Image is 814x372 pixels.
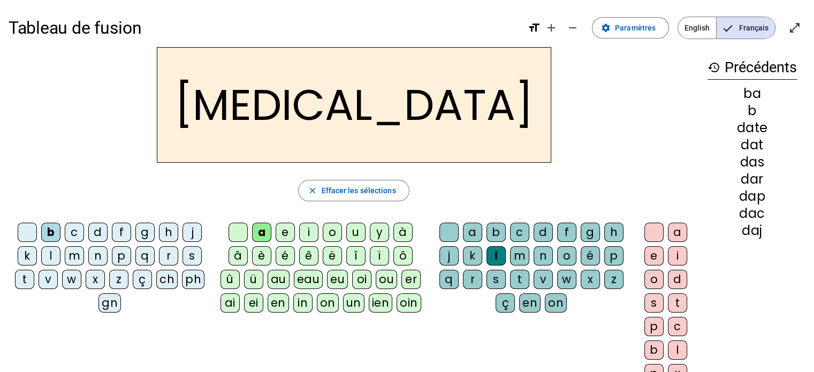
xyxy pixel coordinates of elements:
div: daj [708,224,797,237]
mat-icon: format_size [528,21,541,34]
div: s [486,270,506,289]
div: x [86,270,105,289]
div: gn [98,293,121,313]
div: î [346,246,366,265]
div: d [88,223,108,242]
div: j [182,223,202,242]
div: ai [220,293,240,313]
div: u [346,223,366,242]
div: er [401,270,421,289]
div: oi [352,270,371,289]
div: t [15,270,34,289]
div: ü [244,270,263,289]
div: e [644,246,664,265]
div: dap [708,190,797,203]
div: v [39,270,58,289]
div: oin [397,293,421,313]
div: en [519,293,541,313]
div: b [41,223,60,242]
div: â [229,246,248,265]
div: ê [299,246,318,265]
div: l [668,340,687,360]
div: h [604,223,623,242]
div: û [220,270,240,289]
div: ë [323,246,342,265]
div: a [668,223,687,242]
mat-icon: history [708,61,720,74]
div: b [644,340,664,360]
div: k [18,246,37,265]
div: q [135,246,155,265]
div: ei [244,293,263,313]
div: ï [370,246,389,265]
div: dat [708,139,797,151]
div: in [293,293,313,313]
button: Effacer les sélections [298,180,409,201]
mat-icon: remove [566,21,579,34]
div: b [708,104,797,117]
div: z [109,270,128,289]
div: m [65,246,84,265]
button: Diminuer la taille de la police [562,17,583,39]
div: c [65,223,84,242]
div: à [393,223,413,242]
div: w [62,270,81,289]
div: c [510,223,529,242]
span: Paramètres [615,21,656,34]
div: p [112,246,131,265]
mat-icon: add [545,21,558,34]
button: Paramètres [592,17,669,39]
span: Français [717,17,775,39]
div: c [668,317,687,336]
div: r [159,246,178,265]
div: q [439,270,459,289]
div: x [581,270,600,289]
div: d [534,223,553,242]
div: è [252,246,271,265]
div: p [644,317,664,336]
div: j [439,246,459,265]
div: a [463,223,482,242]
span: English [678,17,716,39]
div: ç [133,270,152,289]
div: n [88,246,108,265]
div: o [644,270,664,289]
div: dac [708,207,797,220]
div: e [276,223,295,242]
div: l [41,246,60,265]
div: au [268,270,290,289]
h3: Précédents [708,56,797,80]
div: date [708,122,797,134]
div: o [557,246,576,265]
div: g [135,223,155,242]
div: un [343,293,364,313]
mat-icon: settings [601,23,611,33]
div: on [545,293,567,313]
div: r [463,270,482,289]
div: p [604,246,623,265]
div: a [252,223,271,242]
mat-icon: open_in_full [788,21,801,34]
div: ba [708,87,797,100]
div: k [463,246,482,265]
div: s [182,246,202,265]
div: i [668,246,687,265]
button: Augmenter la taille de la police [541,17,562,39]
div: ien [369,293,393,313]
div: on [317,293,339,313]
div: d [668,270,687,289]
div: ch [156,270,178,289]
span: Effacer les sélections [321,184,395,197]
h1: Tableau de fusion [9,11,519,45]
div: f [112,223,131,242]
div: s [644,293,664,313]
div: g [581,223,600,242]
div: n [534,246,553,265]
div: en [268,293,289,313]
div: w [557,270,576,289]
div: t [668,293,687,313]
div: eu [327,270,348,289]
div: das [708,156,797,169]
button: Entrer en plein écran [784,17,805,39]
div: ou [376,270,397,289]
